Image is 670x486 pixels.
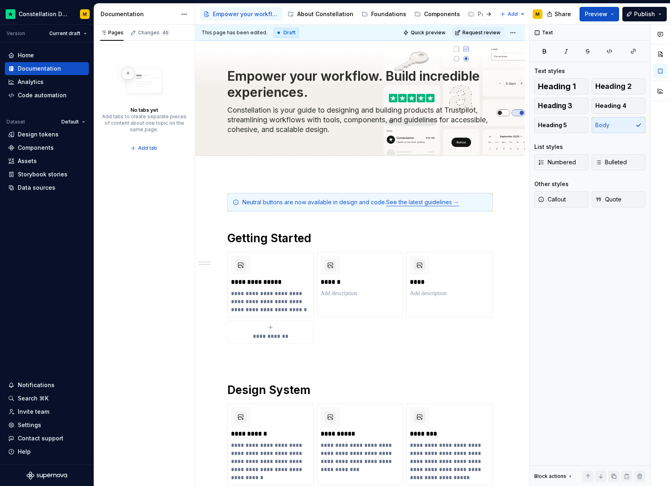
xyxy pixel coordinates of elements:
[27,471,67,480] svg: Supernova Logo
[5,181,89,194] a: Data sources
[2,5,92,23] button: Constellation Design SystemM
[595,158,627,166] span: Bulleted
[18,144,54,152] div: Components
[18,65,61,73] div: Documentation
[595,102,626,110] span: Heading 4
[498,8,528,20] button: Add
[101,10,177,18] div: Documentation
[138,145,157,151] span: Add tab
[5,62,89,75] a: Documentation
[6,119,25,125] div: Dataset
[592,78,646,94] button: Heading 2
[534,180,569,188] div: Other styles
[18,448,31,456] div: Help
[534,67,565,75] div: Text styles
[5,419,89,432] a: Settings
[5,75,89,88] a: Analytics
[538,102,572,110] span: Heading 3
[18,434,63,442] div: Contact support
[401,27,449,38] button: Quick preview
[508,11,518,17] span: Add
[5,392,89,405] button: Search ⌘K
[6,9,15,19] img: d602db7a-5e75-4dfe-a0a4-4b8163c7bad2.png
[18,421,41,429] div: Settings
[534,98,588,114] button: Heading 3
[202,29,267,36] span: This page has been edited.
[424,10,460,18] div: Components
[102,113,187,133] div: Add tabs to create separate pieces of content about one topic on the same page.
[5,128,89,141] a: Design tokens
[538,195,566,203] span: Callout
[18,394,48,402] div: Search ⌘K
[58,116,89,128] button: Default
[534,473,566,480] div: Block actions
[6,30,25,37] div: Version
[5,432,89,445] button: Contact support
[200,8,283,21] a: Empower your workflow. Build incredible experiences.
[554,10,571,18] span: Share
[18,91,67,99] div: Code automation
[534,78,588,94] button: Heading 1
[46,28,90,39] button: Current draft
[386,199,459,205] a: See the latest guidelines →
[538,82,576,90] span: Heading 1
[534,191,588,207] button: Callout
[538,121,567,129] span: Heading 5
[411,8,463,21] a: Components
[411,29,445,36] span: Quick preview
[622,7,667,21] button: Publish
[536,11,540,17] div: M
[5,379,89,392] button: Notifications
[61,119,79,125] span: Default
[18,381,55,389] div: Notifications
[5,405,89,418] a: Invite team
[452,27,504,38] button: Request review
[534,117,588,133] button: Heading 5
[543,7,576,21] button: Share
[534,154,588,170] button: Numbered
[128,142,161,154] button: Add tab
[18,157,37,165] div: Assets
[595,195,622,203] span: Quote
[5,89,89,102] a: Code automation
[538,158,576,166] span: Numbered
[18,170,67,178] div: Storybook stories
[585,10,607,18] span: Preview
[592,191,646,207] button: Quote
[49,30,80,37] span: Current draft
[462,29,500,36] span: Request review
[5,155,89,168] a: Assets
[592,154,646,170] button: Bulleted
[284,8,357,21] a: About Constellation
[83,11,87,17] div: M
[634,10,655,18] span: Publish
[5,141,89,154] a: Components
[18,184,55,192] div: Data sources
[213,10,279,18] div: Empower your workflow. Build incredible experiences.
[200,6,496,22] div: Page tree
[534,471,573,482] div: Block actions
[130,107,158,113] div: No tabs yet
[5,445,89,458] button: Help
[242,198,487,206] div: Neutral buttons are now available in design and code.
[226,104,491,136] textarea: Constellation is your guide to designing and building products at Trustpilot, streamlining workfl...
[371,10,406,18] div: Foundations
[592,98,646,114] button: Heading 4
[226,67,491,102] textarea: Empower your workflow. Build incredible experiences.
[5,168,89,181] a: Storybook stories
[138,29,170,36] div: Changes
[18,130,59,138] div: Design tokens
[297,10,353,18] div: About Constellation
[5,49,89,62] a: Home
[161,29,170,36] span: 45
[465,8,505,21] a: Patterns
[18,408,49,416] div: Invite team
[227,231,493,245] h1: Getting Started
[18,78,44,86] div: Analytics
[100,29,124,36] div: Pages
[358,8,410,21] a: Foundations
[580,7,619,21] button: Preview
[19,10,70,18] div: Constellation Design System
[227,383,493,397] h1: Design System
